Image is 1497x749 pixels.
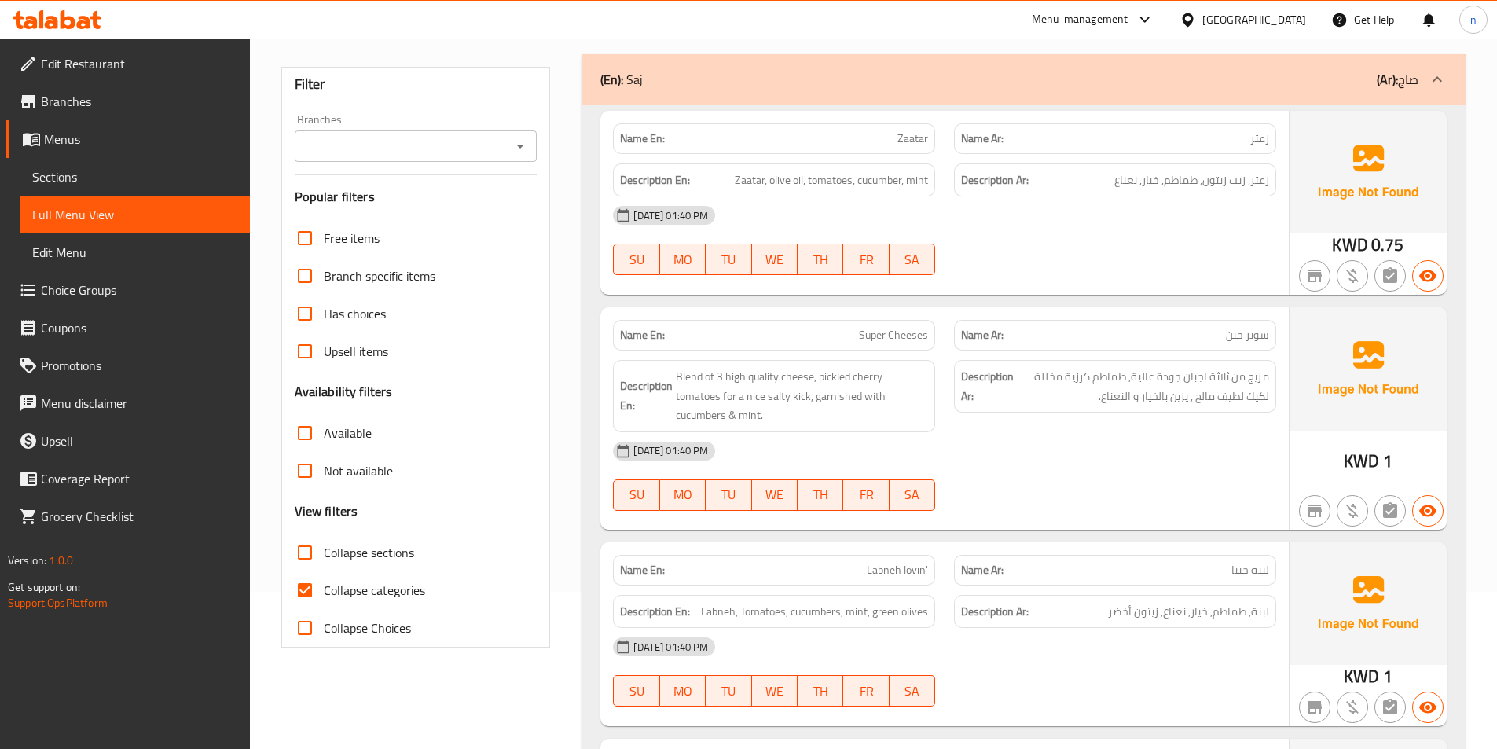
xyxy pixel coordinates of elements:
img: Ae5nvW7+0k+MAAAAAElFTkSuQmCC [1290,111,1447,233]
button: FR [843,675,889,707]
button: TH [798,675,843,707]
button: SA [890,675,935,707]
span: Branch specific items [324,266,435,285]
a: Full Menu View [20,196,250,233]
span: Upsell items [324,342,388,361]
span: Choice Groups [41,281,237,299]
span: مزيج من ثلاثة اجبان جودة عالية, طماطم كرزية مخللة لكيك لطيف مالح , يزين بالخيار و النعناع. [1017,367,1269,406]
span: TH [804,680,837,703]
button: Not has choices [1374,495,1406,527]
span: زعتر [1250,130,1269,147]
span: سوبر جبن [1226,327,1269,343]
span: Sections [32,167,237,186]
p: صاج [1377,70,1418,89]
span: Labneh, Tomatoes, cucumbers, mint, green olives [701,602,928,622]
span: SA [896,483,929,506]
span: Collapse sections [324,543,414,562]
span: Edit Menu [32,243,237,262]
button: SU [613,244,659,275]
span: TH [804,483,837,506]
div: Filter [295,68,538,101]
a: Promotions [6,347,250,384]
button: FR [843,479,889,511]
div: Menu-management [1032,10,1128,29]
button: MO [660,675,706,707]
span: Menu disclaimer [41,394,237,413]
b: (Ar): [1377,68,1398,91]
span: [DATE] 01:40 PM [627,443,714,458]
span: [DATE] 01:40 PM [627,640,714,655]
span: لبنة, طماطم, خيار, نعناع, زيتون أخضر [1108,602,1269,622]
span: Labneh lovin' [867,562,928,578]
span: FR [849,248,882,271]
span: WE [758,248,791,271]
span: MO [666,680,699,703]
button: MO [660,479,706,511]
span: Branches [41,92,237,111]
span: Available [324,424,372,442]
strong: Name Ar: [961,562,1004,578]
h3: Popular filters [295,188,538,206]
strong: Description Ar: [961,171,1029,190]
span: Get support on: [8,577,80,597]
h3: View filters [295,502,358,520]
span: TH [804,248,837,271]
div: (En): Saj(Ar):صاج [582,54,1466,105]
span: Zaatar, olive oil, tomatoes, cucumber, mint [735,171,928,190]
a: Menu disclaimer [6,384,250,422]
img: Ae5nvW7+0k+MAAAAAElFTkSuQmCC [1290,307,1447,430]
a: Edit Restaurant [6,45,250,83]
span: KWD [1344,446,1379,476]
span: Blend of 3 high quality cheese, pickled cherry tomatoes for a nice salty kick, garnished with cuc... [676,367,928,425]
button: TU [706,675,751,707]
div: [GEOGRAPHIC_DATA] [1202,11,1306,28]
span: SU [620,483,653,506]
a: Support.OpsPlatform [8,593,108,613]
span: Coupons [41,318,237,337]
button: Not branch specific item [1299,260,1330,292]
strong: Name En: [620,562,665,578]
button: TU [706,244,751,275]
span: SA [896,680,929,703]
a: Choice Groups [6,271,250,309]
span: Full Menu View [32,205,237,224]
strong: Name Ar: [961,130,1004,147]
span: Not available [324,461,393,480]
span: Version: [8,550,46,571]
button: Not branch specific item [1299,495,1330,527]
span: Promotions [41,356,237,375]
span: KWD [1344,661,1379,692]
button: WE [752,479,798,511]
span: WE [758,680,791,703]
span: SU [620,680,653,703]
span: 0.75 [1371,229,1404,260]
button: SU [613,675,659,707]
strong: Name En: [620,327,665,343]
span: KWD [1332,229,1367,260]
span: SU [620,248,653,271]
button: Not has choices [1374,260,1406,292]
span: Zaatar [897,130,928,147]
button: Purchased item [1337,692,1368,723]
b: (En): [600,68,623,91]
span: 1 [1383,446,1392,476]
strong: Name Ar: [961,327,1004,343]
button: MO [660,244,706,275]
strong: Description En: [620,376,673,415]
a: Upsell [6,422,250,460]
span: Super Cheeses [859,327,928,343]
button: SU [613,479,659,511]
strong: Name En: [620,130,665,147]
a: Sections [20,158,250,196]
span: MO [666,248,699,271]
span: SA [896,248,929,271]
span: Has choices [324,304,386,323]
button: Open [509,135,531,157]
button: Not branch specific item [1299,692,1330,723]
span: WE [758,483,791,506]
span: TU [712,680,745,703]
button: SA [890,479,935,511]
a: Edit Menu [20,233,250,271]
span: Free items [324,229,380,248]
button: Available [1412,692,1444,723]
